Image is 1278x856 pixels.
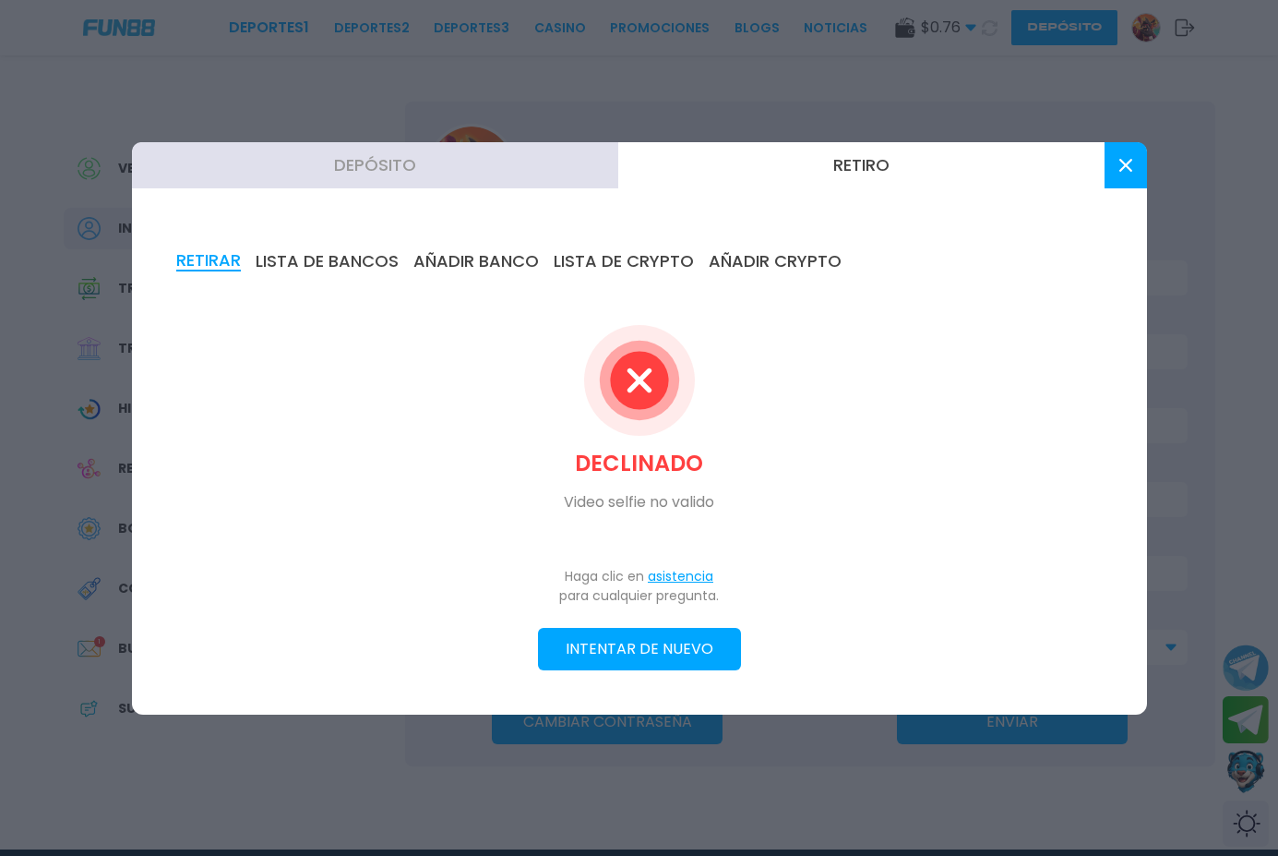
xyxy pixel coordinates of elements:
button: LISTA DE BANCOS [256,251,399,271]
p: Haga clic en para cualquier pregunta. [550,567,729,606]
button: AÑADIR BANCO [413,251,539,271]
button: Retiro [618,142,1105,188]
button: Depósito [132,142,618,188]
button: asistencia [648,567,713,586]
button: LISTA DE CRYPTO [554,251,694,271]
button: AÑADIR CRYPTO [709,251,842,271]
p: Video selfie no valido [564,491,714,513]
p: DECLINADO [575,447,703,480]
button: RETIRAR [176,251,241,271]
button: INTENTAR DE NUEVO [538,628,741,670]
